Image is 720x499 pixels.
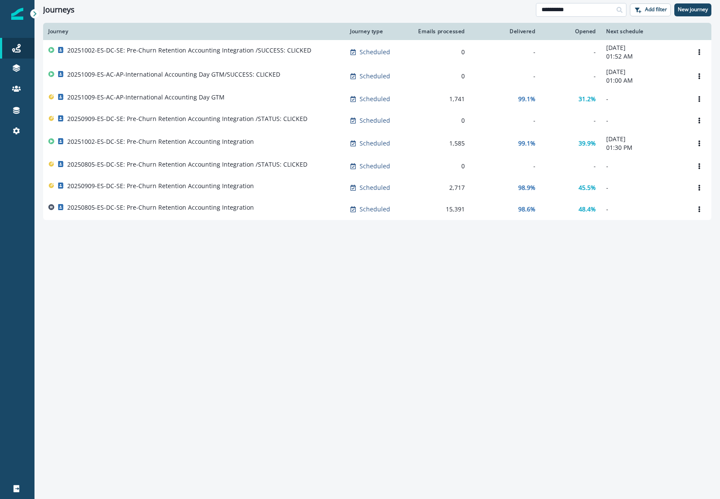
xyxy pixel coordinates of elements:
[67,203,254,212] p: 20250805-ES-DC-SE: Pre-Churn Retention Accounting Integration
[692,70,706,83] button: Options
[546,72,596,81] div: -
[48,28,340,35] div: Journey
[415,183,465,192] div: 2,717
[43,40,711,64] a: 20251002-ES-DC-SE: Pre-Churn Retention Accounting Integration /SUCCESS: CLICKEDScheduled0--[DATE]...
[606,162,682,170] p: -
[606,135,682,143] p: [DATE]
[518,183,535,192] p: 98.9%
[518,205,535,214] p: 98.6%
[43,131,711,155] a: 20251002-ES-DC-SE: Pre-Churn Retention Accounting IntegrationScheduled1,58599.1%39.9%[DATE]01:30 ...
[67,93,225,102] p: 20251009-ES-AC-AP-International Accounting Day GTM
[579,95,596,103] p: 31.2%
[546,162,596,170] div: -
[606,28,682,35] div: Next schedule
[415,205,465,214] div: 15,391
[43,64,711,88] a: 20251009-ES-AC-AP-International Accounting Day GTM/SUCCESS: CLICKEDScheduled0--[DATE]01:00 AMOptions
[475,162,535,170] div: -
[415,162,465,170] div: 0
[11,8,23,20] img: Inflection
[678,6,708,12] p: New journey
[606,205,682,214] p: -
[645,6,667,12] p: Add filter
[546,116,596,125] div: -
[43,198,711,220] a: 20250805-ES-DC-SE: Pre-Churn Retention Accounting IntegrationScheduled15,39198.6%48.4%-Options
[415,72,465,81] div: 0
[360,72,390,81] p: Scheduled
[415,116,465,125] div: 0
[43,177,711,198] a: 20250909-ES-DC-SE: Pre-Churn Retention Accounting IntegrationScheduled2,71798.9%45.5%-Options
[360,205,390,214] p: Scheduled
[415,139,465,148] div: 1,585
[579,205,596,214] p: 48.4%
[360,95,390,103] p: Scheduled
[606,43,682,52] p: [DATE]
[546,28,596,35] div: Opened
[43,88,711,110] a: 20251009-ES-AC-AP-International Accounting Day GTMScheduled1,74199.1%31.2%-Options
[360,48,390,56] p: Scheduled
[67,115,307,123] p: 20250909-ES-DC-SE: Pre-Churn Retention Accounting Integration /STATUS: CLICKED
[606,52,682,61] p: 01:52 AM
[475,48,535,56] div: -
[415,48,465,56] div: 0
[415,95,465,103] div: 1,741
[67,137,254,146] p: 20251002-ES-DC-SE: Pre-Churn Retention Accounting Integration
[546,48,596,56] div: -
[43,155,711,177] a: 20250805-ES-DC-SE: Pre-Churn Retention Accounting Integration /STATUS: CLICKEDScheduled0---Options
[606,183,682,192] p: -
[692,203,706,216] button: Options
[692,93,706,105] button: Options
[579,139,596,148] p: 39.9%
[360,139,390,148] p: Scheduled
[67,182,254,190] p: 20250909-ES-DC-SE: Pre-Churn Retention Accounting Integration
[606,95,682,103] p: -
[692,114,706,127] button: Options
[475,72,535,81] div: -
[692,181,706,194] button: Options
[360,183,390,192] p: Scheduled
[518,95,535,103] p: 99.1%
[67,160,307,169] p: 20250805-ES-DC-SE: Pre-Churn Retention Accounting Integration /STATUS: CLICKED
[415,28,465,35] div: Emails processed
[692,137,706,150] button: Options
[692,46,706,59] button: Options
[674,3,711,16] button: New journey
[475,28,535,35] div: Delivered
[630,3,671,16] button: Add filter
[606,116,682,125] p: -
[350,28,404,35] div: Journey type
[579,183,596,192] p: 45.5%
[360,116,390,125] p: Scheduled
[43,110,711,131] a: 20250909-ES-DC-SE: Pre-Churn Retention Accounting Integration /STATUS: CLICKEDScheduled0---Options
[360,162,390,170] p: Scheduled
[606,68,682,76] p: [DATE]
[606,143,682,152] p: 01:30 PM
[692,160,706,173] button: Options
[43,5,75,15] h1: Journeys
[475,116,535,125] div: -
[518,139,535,148] p: 99.1%
[606,76,682,85] p: 01:00 AM
[67,46,311,55] p: 20251002-ES-DC-SE: Pre-Churn Retention Accounting Integration /SUCCESS: CLICKED
[67,70,280,79] p: 20251009-ES-AC-AP-International Accounting Day GTM/SUCCESS: CLICKED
